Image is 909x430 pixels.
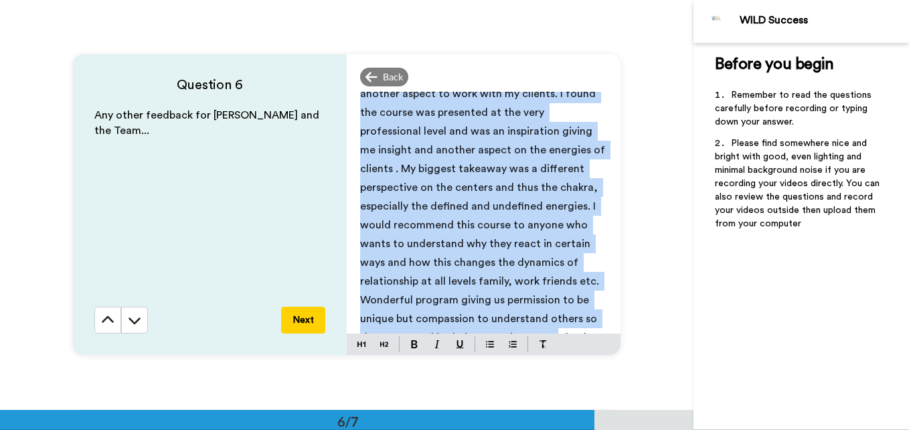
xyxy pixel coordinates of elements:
[357,339,365,350] img: heading-one-block.svg
[94,110,322,136] span: Any other feedback for [PERSON_NAME] and the Team...
[509,339,517,350] img: numbered-block.svg
[701,5,733,38] img: Profile Image
[380,339,388,350] img: heading-two-block.svg
[281,307,325,334] button: Next
[715,139,882,228] span: Please find somewhere nice and bright with good, even lighting and minimal background noise if yo...
[539,340,547,348] img: clear-format.svg
[456,340,464,348] img: underline-mark.svg
[715,56,833,72] span: Before you begin
[486,339,494,350] img: bulleted-block.svg
[740,14,908,27] div: WILD Success
[360,68,408,86] div: Back
[715,90,874,127] span: Remember to read the questions carefully before recording or typing down your answer.
[434,340,440,348] img: italic-mark.svg
[94,76,325,94] h4: Question 6
[411,340,418,348] img: bold-mark.svg
[383,70,403,84] span: Back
